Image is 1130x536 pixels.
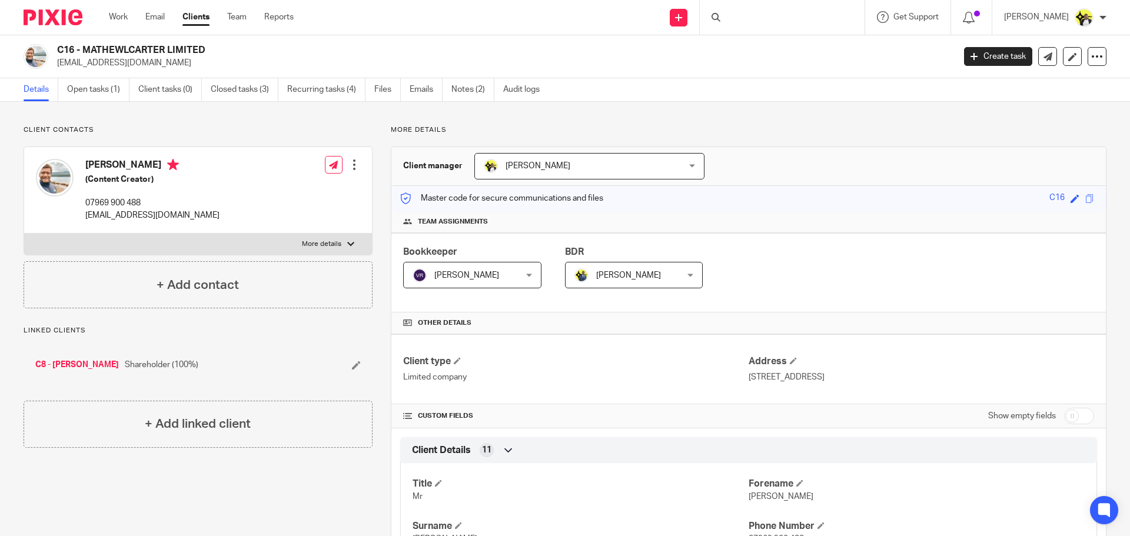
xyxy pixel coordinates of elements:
[1004,11,1069,23] p: [PERSON_NAME]
[403,355,749,368] h4: Client type
[287,78,365,101] a: Recurring tasks (4)
[565,247,584,257] span: BDR
[413,478,749,490] h4: Title
[302,239,341,249] p: More details
[403,247,457,257] span: Bookkeeper
[157,276,239,294] h4: + Add contact
[749,520,1085,532] h4: Phone Number
[418,217,488,227] span: Team assignments
[24,125,373,135] p: Client contacts
[400,192,603,204] p: Master code for secure communications and files
[35,359,119,371] a: C8 - [PERSON_NAME]
[1075,8,1094,27] img: Carine-Starbridge.jpg
[85,197,220,209] p: 07969 900 488
[85,174,220,185] h5: (Content Creator)
[418,318,471,328] span: Other details
[403,160,463,172] h3: Client manager
[109,11,128,23] a: Work
[484,159,498,173] img: Carine-Starbridge.jpg
[749,492,813,501] span: [PERSON_NAME]
[403,371,749,383] p: Limited company
[24,326,373,335] p: Linked clients
[988,410,1056,422] label: Show empty fields
[264,11,294,23] a: Reports
[57,57,946,69] p: [EMAIL_ADDRESS][DOMAIN_NAME]
[85,159,220,174] h4: [PERSON_NAME]
[893,13,939,21] span: Get Support
[434,271,499,279] span: [PERSON_NAME]
[374,78,401,101] a: Files
[413,492,423,501] span: Mr
[391,125,1106,135] p: More details
[1049,192,1065,205] div: C16
[182,11,210,23] a: Clients
[410,78,443,101] a: Emails
[36,159,74,197] img: matlewis1%20(1).jpg
[167,159,179,171] i: Primary
[749,355,1094,368] h4: Address
[574,268,589,282] img: Dennis-Starbridge.jpg
[125,359,198,371] span: Shareholder (100%)
[145,415,251,433] h4: + Add linked client
[403,411,749,421] h4: CUSTOM FIELDS
[138,78,202,101] a: Client tasks (0)
[482,444,491,456] span: 11
[24,9,82,25] img: Pixie
[451,78,494,101] a: Notes (2)
[964,47,1032,66] a: Create task
[749,371,1094,383] p: [STREET_ADDRESS]
[506,162,570,170] span: [PERSON_NAME]
[145,11,165,23] a: Email
[24,44,48,69] img: matlewis1.jpg
[67,78,129,101] a: Open tasks (1)
[85,209,220,221] p: [EMAIL_ADDRESS][DOMAIN_NAME]
[413,268,427,282] img: svg%3E
[211,78,278,101] a: Closed tasks (3)
[749,478,1085,490] h4: Forename
[57,44,769,56] h2: C16 - MATHEWLCARTER LIMITED
[596,271,661,279] span: [PERSON_NAME]
[227,11,247,23] a: Team
[413,520,749,532] h4: Surname
[412,444,471,457] span: Client Details
[24,78,58,101] a: Details
[503,78,549,101] a: Audit logs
